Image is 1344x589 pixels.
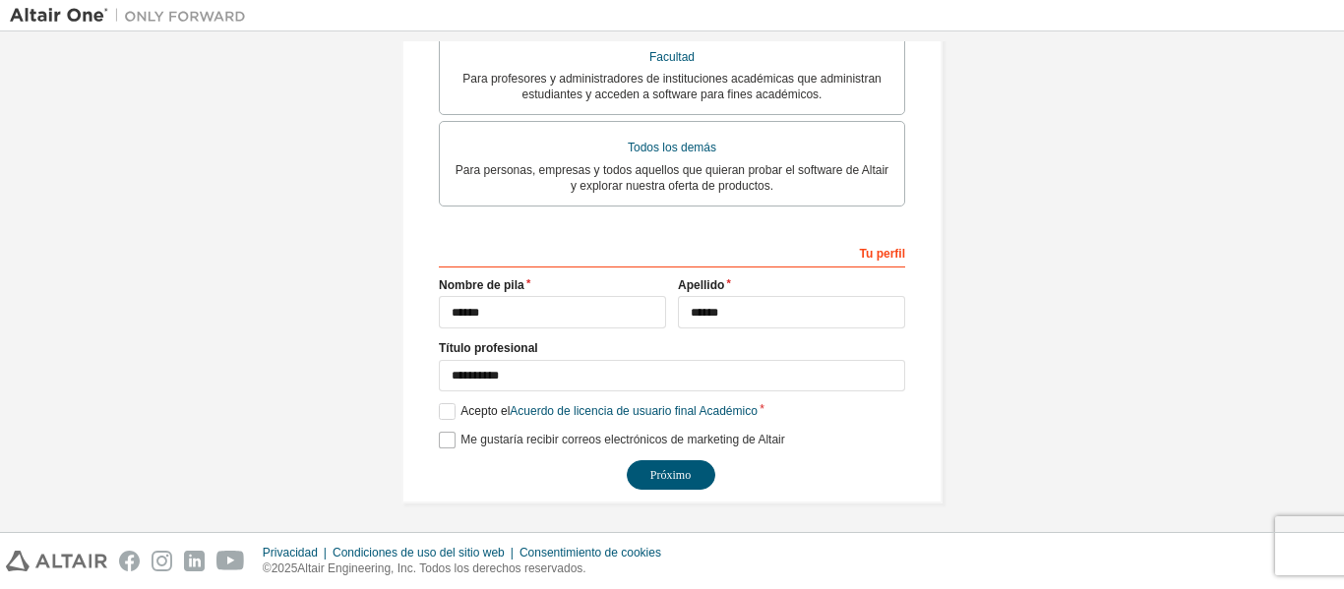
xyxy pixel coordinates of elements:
font: Académico [699,404,757,418]
font: Consentimiento de cookies [519,546,661,560]
font: Tu perfil [860,247,905,261]
font: Altair Engineering, Inc. Todos los derechos reservados. [297,561,585,575]
font: © [263,561,272,575]
img: Altair Uno [10,6,256,26]
font: Apellido [678,278,724,292]
font: Nombre de pila [439,278,524,292]
font: 2025 [272,561,298,575]
img: facebook.svg [119,551,140,571]
font: Condiciones de uso del sitio web [333,546,505,560]
font: Privacidad [263,546,318,560]
font: Próximo [650,468,691,482]
font: Acepto el [460,404,510,418]
font: Me gustaría recibir correos electrónicos de marketing de Altair [460,433,784,446]
img: youtube.svg [216,551,245,571]
font: Para profesores y administradores de instituciones académicas que administran estudiantes y acced... [462,72,882,101]
button: Próximo [627,460,715,490]
font: Para personas, empresas y todos aquellos que quieran probar el software de Altair y explorar nues... [456,163,888,193]
img: linkedin.svg [184,551,205,571]
font: Título profesional [439,341,538,355]
img: instagram.svg [152,551,172,571]
img: altair_logo.svg [6,551,107,571]
font: Todos los demás [628,141,716,154]
font: Facultad [649,50,695,64]
font: Acuerdo de licencia de usuario final [510,404,696,418]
